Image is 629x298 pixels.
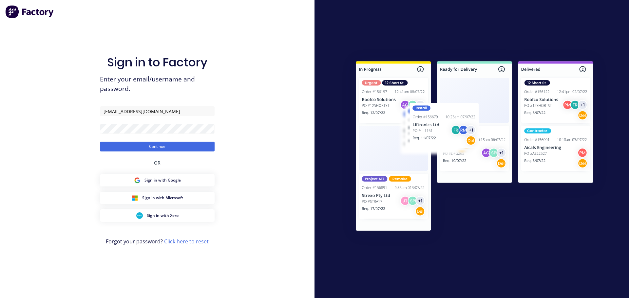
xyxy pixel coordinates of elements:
[147,213,179,219] span: Sign in with Xero
[100,174,215,186] button: Google Sign inSign in with Google
[132,195,138,201] img: Microsoft Sign in
[154,151,161,174] div: OR
[142,195,183,201] span: Sign in with Microsoft
[100,192,215,204] button: Microsoft Sign inSign in with Microsoft
[144,177,181,183] span: Sign in with Google
[341,48,608,246] img: Sign in
[100,142,215,151] button: Continue
[136,212,143,219] img: Xero Sign in
[106,237,209,245] span: Forgot your password?
[100,209,215,222] button: Xero Sign inSign in with Xero
[134,177,141,184] img: Google Sign in
[5,5,54,18] img: Factory
[100,75,215,94] span: Enter your email/username and password.
[107,55,207,69] h1: Sign in to Factory
[100,106,215,116] input: Email/Username
[164,238,209,245] a: Click here to reset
